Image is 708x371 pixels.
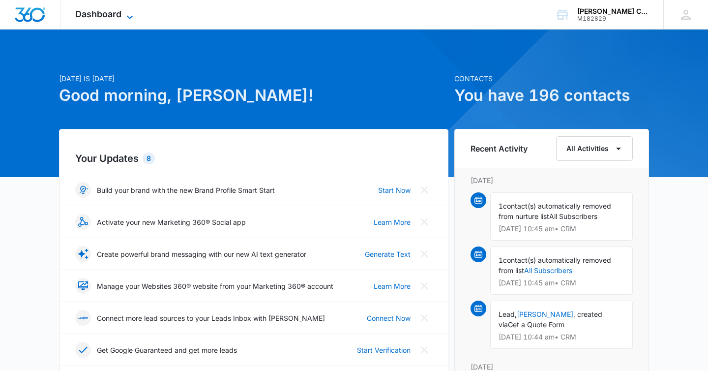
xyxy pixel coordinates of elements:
[97,281,333,291] p: Manage your Websites 360® website from your Marketing 360® account
[499,279,624,286] p: [DATE] 10:45 am • CRM
[454,73,649,84] p: Contacts
[471,175,633,185] p: [DATE]
[75,9,121,19] span: Dashboard
[416,214,432,230] button: Close
[143,153,155,164] div: 8
[499,202,503,210] span: 1
[499,334,624,340] p: [DATE] 10:44 am • CRM
[577,15,649,22] div: account id
[357,345,411,355] a: Start Verification
[499,310,517,318] span: Lead,
[378,185,411,195] a: Start Now
[75,151,432,166] h2: Your Updates
[416,310,432,326] button: Close
[416,182,432,198] button: Close
[416,342,432,358] button: Close
[577,7,649,15] div: account name
[556,136,633,161] button: All Activities
[416,246,432,262] button: Close
[499,256,503,264] span: 1
[59,84,448,107] h1: Good morning, [PERSON_NAME]!
[471,143,528,155] h6: Recent Activity
[97,217,246,227] p: Activate your new Marketing 360® Social app
[508,320,564,329] span: Get a Quote Form
[365,249,411,259] a: Generate Text
[97,249,306,259] p: Create powerful brand messaging with our new AI text generator
[97,185,275,195] p: Build your brand with the new Brand Profile Smart Start
[517,310,573,318] a: [PERSON_NAME]
[367,313,411,323] a: Connect Now
[524,266,572,275] a: All Subscribers
[416,278,432,294] button: Close
[97,345,237,355] p: Get Google Guaranteed and get more leads
[549,212,597,220] span: All Subscribers
[59,73,448,84] p: [DATE] is [DATE]
[499,225,624,232] p: [DATE] 10:45 am • CRM
[374,281,411,291] a: Learn More
[499,256,611,275] span: contact(s) automatically removed from list
[454,84,649,107] h1: You have 196 contacts
[499,202,611,220] span: contact(s) automatically removed from nurture list
[97,313,325,323] p: Connect more lead sources to your Leads Inbox with [PERSON_NAME]
[374,217,411,227] a: Learn More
